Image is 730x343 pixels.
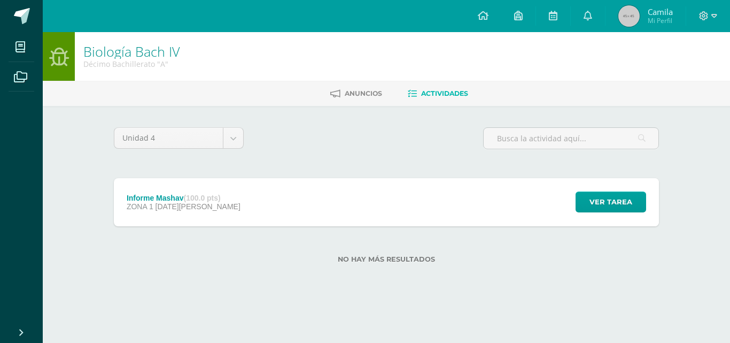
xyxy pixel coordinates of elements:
[330,85,382,102] a: Anuncios
[114,128,243,148] a: Unidad 4
[127,194,240,202] div: Informe Mashav
[589,192,632,212] span: Ver tarea
[127,202,153,211] span: ZONA 1
[83,42,180,60] a: Biología Bach IV
[183,194,220,202] strong: (100.0 pts)
[648,6,673,17] span: Camila
[421,89,468,97] span: Actividades
[83,59,180,69] div: Décimo Bachillerato 'A'
[648,16,673,25] span: Mi Perfil
[114,255,659,263] label: No hay más resultados
[345,89,382,97] span: Anuncios
[484,128,658,149] input: Busca la actividad aquí...
[156,202,240,211] span: [DATE][PERSON_NAME]
[408,85,468,102] a: Actividades
[83,44,180,59] h1: Biología Bach IV
[122,128,215,148] span: Unidad 4
[576,192,646,212] button: Ver tarea
[618,5,640,27] img: 45x45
